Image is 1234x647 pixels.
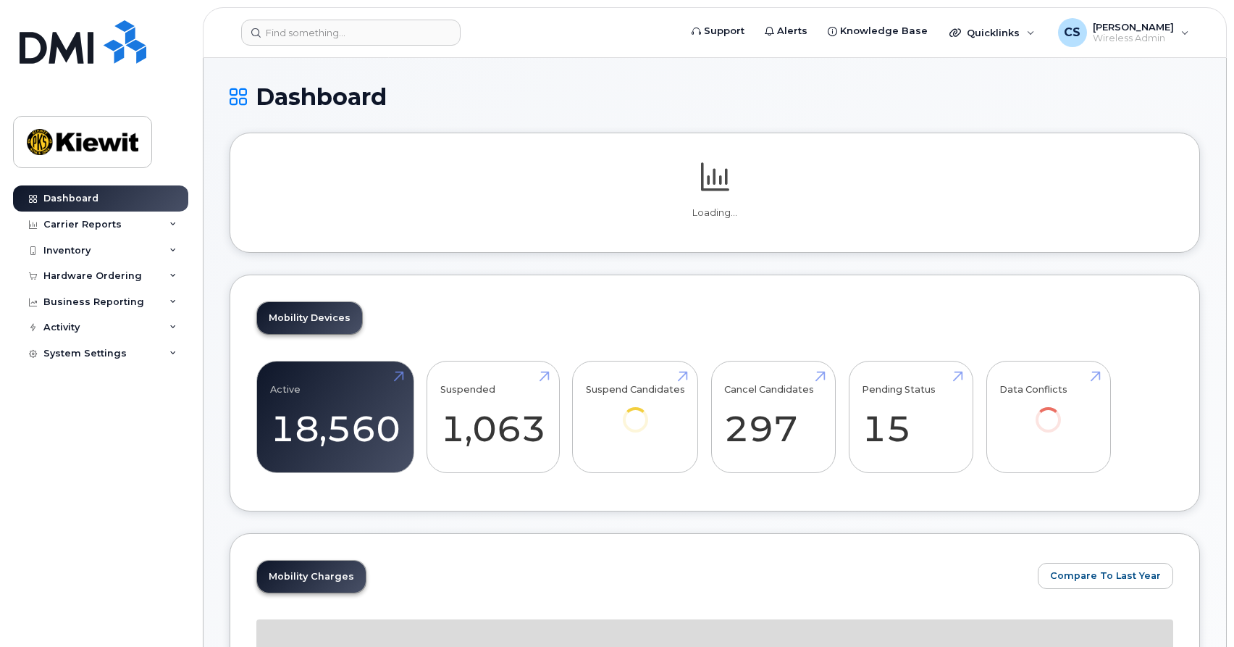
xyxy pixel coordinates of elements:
[440,370,546,465] a: Suspended 1,063
[999,370,1097,453] a: Data Conflicts
[230,84,1200,109] h1: Dashboard
[256,206,1173,220] p: Loading...
[257,561,366,593] a: Mobility Charges
[270,370,400,465] a: Active 18,560
[1050,569,1161,583] span: Compare To Last Year
[1038,563,1173,589] button: Compare To Last Year
[257,302,362,334] a: Mobility Devices
[862,370,960,465] a: Pending Status 15
[724,370,822,465] a: Cancel Candidates 297
[586,370,685,453] a: Suspend Candidates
